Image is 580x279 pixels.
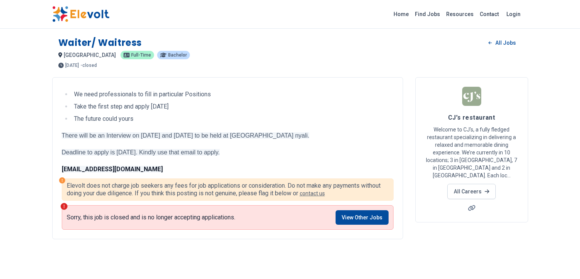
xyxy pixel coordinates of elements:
[412,8,443,20] a: Find Jobs
[72,114,394,123] li: The future could yours
[52,6,109,22] img: Elevolt
[62,149,220,156] span: Deadline to apply is [DATE]. Kindly use that email to apply.
[67,214,235,221] p: Sorry, this job is closed and is no longer accepting applications.
[62,165,163,173] strong: [EMAIL_ADDRESS][DOMAIN_NAME]
[62,132,310,139] span: There will be an Interview on [DATE] and [DATE] to be held at [GEOGRAPHIC_DATA] nyali.
[80,63,97,68] p: - closed
[443,8,477,20] a: Resources
[336,210,389,225] a: View Other Jobs
[72,102,394,111] li: Take the first step and apply [DATE]
[131,53,151,57] span: full-time
[502,6,525,22] a: Login
[477,8,502,20] a: Contact
[67,182,389,197] p: Elevolt does not charge job seekers any fees for job applications or consideration. Do not make a...
[425,126,519,179] p: Welcome to CJ's, a fully fledged restaurant specializing in delivering a relaxed and memorable di...
[168,53,187,57] span: bachelor
[448,114,495,121] span: CJ's restaurant
[447,184,496,199] a: All Careers
[65,63,79,68] span: [DATE]
[72,90,394,99] li: We need professionals to fill in particular Positions
[390,8,412,20] a: Home
[58,37,142,49] h1: Waiter/ Waitress
[300,190,325,196] a: contact us
[462,87,481,106] img: CJ's restaurant
[482,37,522,49] a: All Jobs
[64,52,116,58] span: [GEOGRAPHIC_DATA]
